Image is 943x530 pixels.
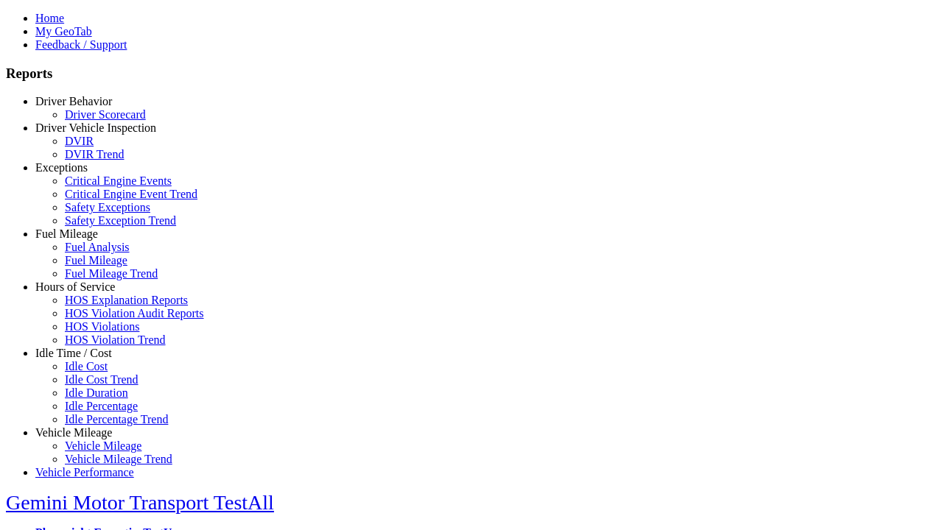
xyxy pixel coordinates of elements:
[65,373,139,386] a: Idle Cost Trend
[65,188,197,200] a: Critical Engine Event Trend
[65,148,124,160] a: DVIR Trend
[65,386,128,399] a: Idle Duration
[65,267,158,280] a: Fuel Mileage Trend
[65,174,172,187] a: Critical Engine Events
[35,38,127,51] a: Feedback / Support
[65,254,127,266] a: Fuel Mileage
[35,95,112,107] a: Driver Behavior
[65,241,130,253] a: Fuel Analysis
[35,466,134,478] a: Vehicle Performance
[65,214,176,227] a: Safety Exception Trend
[35,25,92,38] a: My GeoTab
[35,426,112,439] a: Vehicle Mileage
[65,439,141,452] a: Vehicle Mileage
[65,413,168,425] a: Idle Percentage Trend
[65,453,172,465] a: Vehicle Mileage Trend
[65,294,188,306] a: HOS Explanation Reports
[65,333,166,346] a: HOS Violation Trend
[65,135,94,147] a: DVIR
[65,201,150,213] a: Safety Exceptions
[35,12,64,24] a: Home
[65,307,204,319] a: HOS Violation Audit Reports
[65,108,146,121] a: Driver Scorecard
[65,360,108,372] a: Idle Cost
[35,227,98,240] a: Fuel Mileage
[35,347,112,359] a: Idle Time / Cost
[6,491,274,514] a: Gemini Motor Transport TestAll
[6,66,937,82] h3: Reports
[35,161,88,174] a: Exceptions
[35,121,156,134] a: Driver Vehicle Inspection
[65,400,138,412] a: Idle Percentage
[65,320,139,333] a: HOS Violations
[35,280,115,293] a: Hours of Service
